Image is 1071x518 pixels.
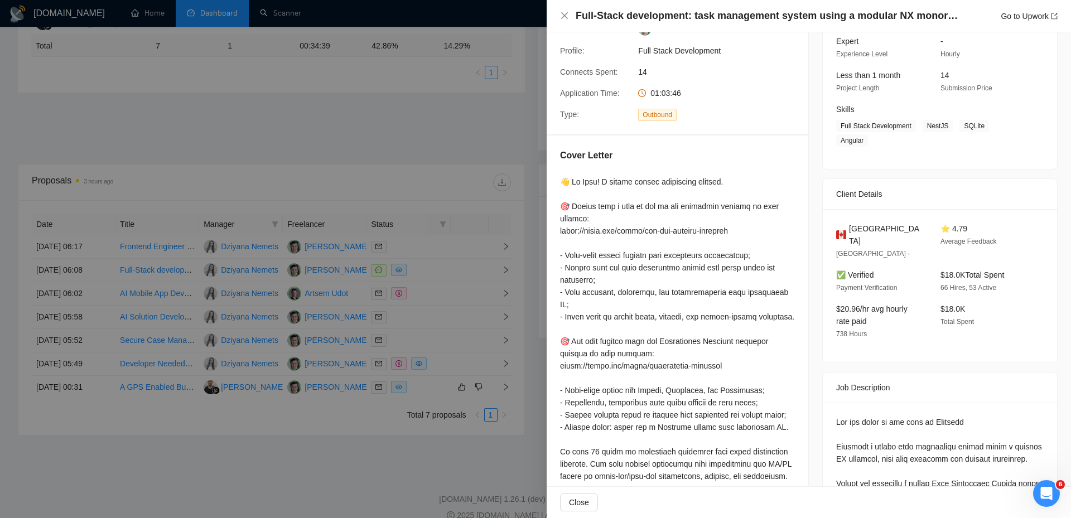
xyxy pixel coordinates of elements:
[940,224,967,233] span: ⭐ 4.79
[1033,480,1060,507] iframe: Intercom live chat
[836,120,916,132] span: Full Stack Development
[940,238,997,245] span: Average Feedback
[560,46,585,55] span: Profile:
[638,66,805,78] span: 14
[836,105,855,114] span: Skills
[576,9,961,23] h4: Full-Stack development: task management system using a modular NX monorepo
[1001,12,1058,21] a: Go to Upworkexport
[940,50,960,58] span: Hourly
[836,37,858,46] span: Expert
[560,493,598,511] button: Close
[836,330,867,338] span: 738 Hours
[940,270,1004,279] span: $18.0K Total Spent
[836,50,887,58] span: Experience Level
[836,84,879,92] span: Project Length
[940,304,965,313] span: $18.0K
[638,109,677,121] span: Outbound
[940,71,949,80] span: 14
[836,134,868,147] span: Angular
[638,45,805,57] span: Full Stack Development
[1051,13,1058,20] span: export
[836,284,897,292] span: Payment Verification
[959,120,989,132] span: SQLite
[560,11,569,21] button: Close
[560,110,579,119] span: Type:
[569,496,589,509] span: Close
[940,37,943,46] span: -
[940,318,974,326] span: Total Spent
[560,67,618,76] span: Connects Spent:
[836,372,1044,403] div: Job Description
[836,304,908,326] span: $20.96/hr avg hourly rate paid
[650,89,681,98] span: 01:03:46
[923,120,953,132] span: NestJS
[836,270,874,279] span: ✅ Verified
[560,149,612,162] h5: Cover Letter
[836,179,1044,209] div: Client Details
[849,222,923,247] span: [GEOGRAPHIC_DATA]
[836,229,846,241] img: 🇨🇦
[836,250,910,258] span: [GEOGRAPHIC_DATA] -
[940,284,996,292] span: 66 Hires, 53 Active
[560,11,569,20] span: close
[1056,480,1065,489] span: 6
[638,89,646,97] span: clock-circle
[940,84,992,92] span: Submission Price
[560,89,620,98] span: Application Time:
[836,71,900,80] span: Less than 1 month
